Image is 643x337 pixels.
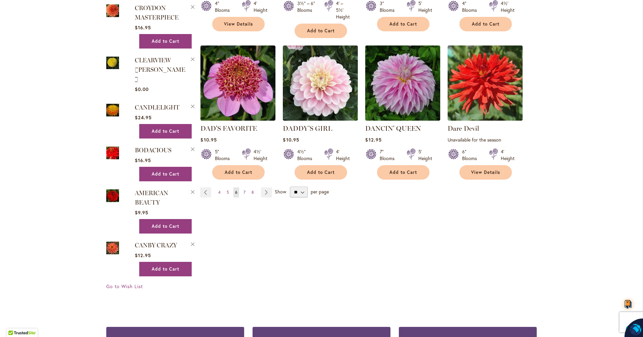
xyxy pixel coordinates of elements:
[215,148,234,162] div: 5" Blooms
[200,136,217,143] span: $10.95
[380,148,399,162] div: 7" Blooms
[106,188,119,205] a: AMERICAN BEAUTY
[295,165,347,180] button: Add to Cart
[106,55,119,72] a: CLEARVIEW DANIEL
[152,223,179,229] span: Add to Cart
[106,55,119,70] img: CLEARVIEW DANIEL
[225,187,231,197] a: 5
[224,21,253,27] span: View Details
[135,4,179,21] a: CROYDON MASTERPIECE
[135,86,149,92] span: $0.00
[106,102,119,118] img: CANDLELIGHT
[472,21,499,27] span: Add to Cart
[106,145,119,160] img: BODACIOUS
[139,219,192,234] button: Add to Cart
[106,102,119,119] a: CANDLELIGHT
[252,190,254,195] span: 8
[135,242,177,249] a: CANBY CRAZY
[243,190,245,195] span: 7
[365,136,381,143] span: $12.95
[389,21,417,27] span: Add to Cart
[365,45,440,121] img: Dancin' Queen
[250,187,256,197] a: 8
[106,240,119,257] a: Canby Crazy
[459,165,512,180] a: View Details
[135,104,180,111] a: CANDLELIGHT
[389,170,417,175] span: Add to Cart
[283,124,332,132] a: DADDY'S GIRL
[501,148,515,162] div: 4' Height
[135,157,151,163] span: $16.95
[106,145,119,162] a: BODACIOUS
[225,170,252,175] span: Add to Cart
[218,190,221,195] span: 4
[448,45,523,121] img: Dare Devil
[200,124,257,132] a: DAD'S FAVORITE
[106,240,119,255] img: Canby Crazy
[152,266,179,272] span: Add to Cart
[448,136,523,143] p: Unavailable for the season
[448,116,523,122] a: Dare Devil
[139,34,192,49] button: Add to Cart
[365,124,421,132] a: DANCIN' QUEEN
[307,170,335,175] span: Add to Cart
[283,116,358,122] a: DADDY'S GIRL
[139,167,192,181] button: Add to Cart
[106,188,119,203] img: AMERICAN BEAUTY
[283,136,299,143] span: $10.95
[135,57,185,83] a: CLEARVIEW [PERSON_NAME]
[377,17,429,31] button: Add to Cart
[311,188,329,195] span: per page
[152,38,179,44] span: Add to Cart
[5,313,24,332] iframe: Launch Accessibility Center
[307,28,335,34] span: Add to Cart
[135,189,168,206] a: AMERICAN BEAUTY
[135,24,151,31] span: $16.95
[135,209,148,216] span: $9.95
[139,124,192,139] button: Add to Cart
[365,116,440,122] a: Dancin' Queen
[200,45,275,121] img: DAD'S FAVORITE
[227,190,229,195] span: 5
[254,148,267,162] div: 4½' Height
[135,147,172,154] a: BODACIOUS
[200,116,275,122] a: DAD'S FAVORITE
[283,45,358,121] img: DADDY'S GIRL
[212,17,265,31] a: View Details
[152,171,179,177] span: Add to Cart
[106,3,119,18] img: CROYDON MASTERPIECE
[377,165,429,180] button: Add to Cart
[459,17,512,31] button: Add to Cart
[297,148,316,162] div: 4½" Blooms
[275,188,286,195] span: Show
[336,148,350,162] div: 4' Height
[418,148,432,162] div: 5' Height
[462,148,481,162] div: 6" Blooms
[135,252,151,258] span: $12.95
[106,3,119,20] a: CROYDON MASTERPIECE
[152,128,179,134] span: Add to Cart
[212,165,265,180] button: Add to Cart
[448,124,479,132] a: Dare Devil
[139,262,192,276] button: Add to Cart
[106,283,143,290] a: Go to Wish List
[235,190,237,195] span: 6
[135,114,152,121] span: $24.95
[217,187,222,197] a: 4
[242,187,247,197] a: 7
[295,24,347,38] button: Add to Cart
[471,170,500,175] span: View Details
